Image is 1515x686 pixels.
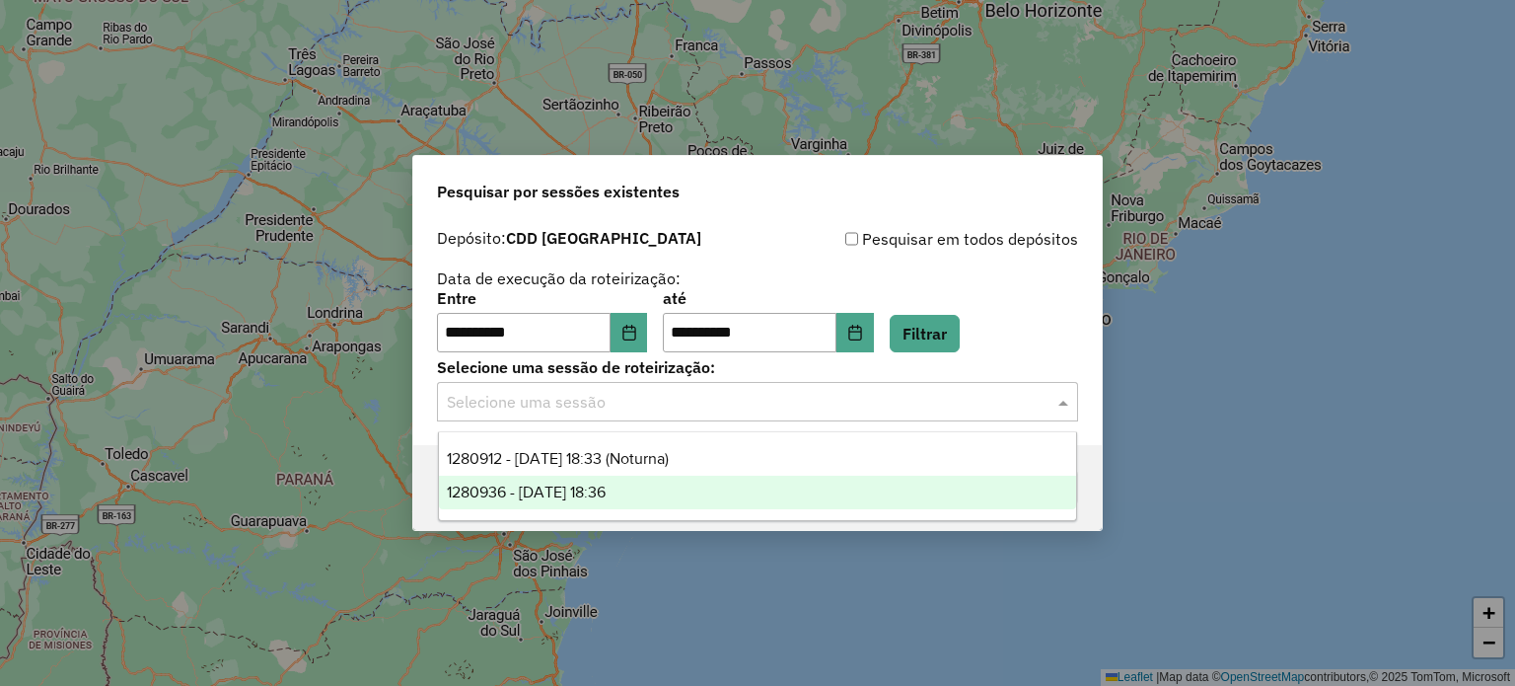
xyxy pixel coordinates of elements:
[447,484,606,500] span: 1280936 - [DATE] 18:36
[611,313,648,352] button: Choose Date
[438,431,1078,521] ng-dropdown-panel: Options list
[506,228,701,248] strong: CDD [GEOGRAPHIC_DATA]
[437,180,680,203] span: Pesquisar por sessões existentes
[437,286,647,310] label: Entre
[437,226,701,250] label: Depósito:
[836,313,874,352] button: Choose Date
[437,267,681,290] label: Data de execução da roteirização:
[437,355,1078,379] label: Selecione uma sessão de roteirização:
[890,315,960,352] button: Filtrar
[447,450,669,467] span: 1280912 - [DATE] 18:33 (Noturna)
[663,286,873,310] label: até
[757,227,1078,251] div: Pesquisar em todos depósitos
